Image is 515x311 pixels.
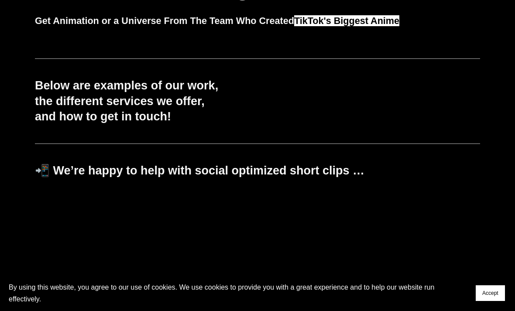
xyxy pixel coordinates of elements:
[482,290,498,296] span: Accept
[294,15,399,26] span: TikTok's Biggest Anime
[9,281,467,305] p: By using this website, you agree to our use of cookies. We use cookies to provide you with a grea...
[35,163,480,178] h1: 📲 We’re happy to help with social optimized short clips …
[35,15,480,27] h2: Get Animation or a Universe From The Team Who Created
[35,78,480,124] h1: Below are examples of our work, the different services we offer, and how to get in touch!
[476,285,505,301] button: Accept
